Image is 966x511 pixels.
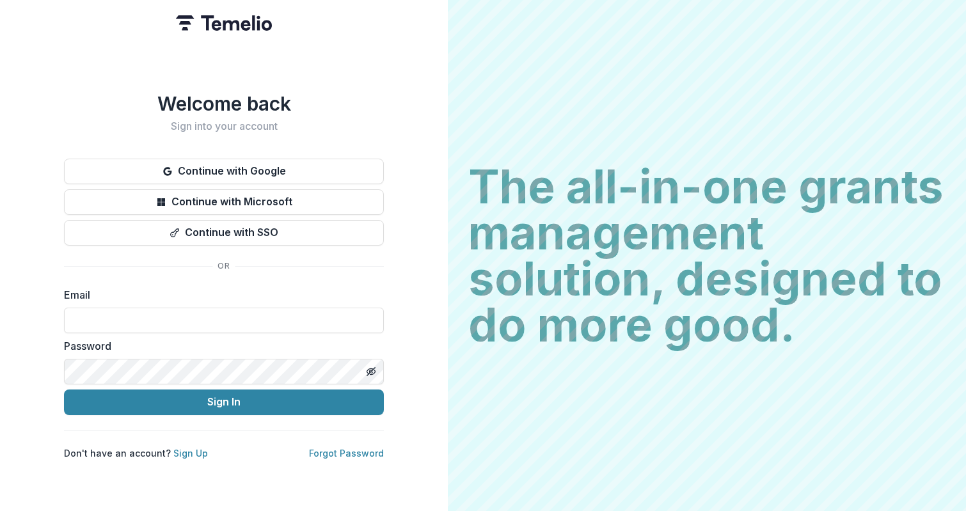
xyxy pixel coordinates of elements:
[64,92,384,115] h1: Welcome back
[64,189,384,215] button: Continue with Microsoft
[64,159,384,184] button: Continue with Google
[64,389,384,415] button: Sign In
[64,338,376,354] label: Password
[173,448,208,459] a: Sign Up
[309,448,384,459] a: Forgot Password
[64,287,376,303] label: Email
[64,220,384,246] button: Continue with SSO
[361,361,381,382] button: Toggle password visibility
[176,15,272,31] img: Temelio
[64,446,208,460] p: Don't have an account?
[64,120,384,132] h2: Sign into your account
